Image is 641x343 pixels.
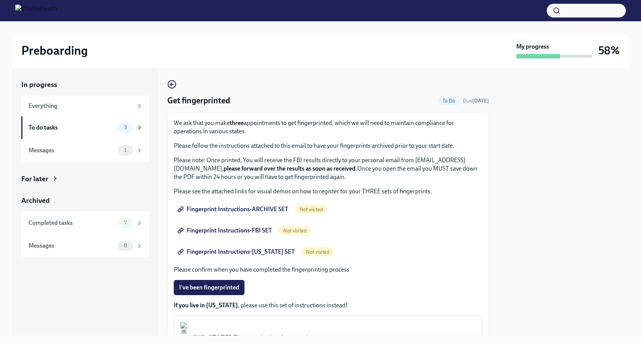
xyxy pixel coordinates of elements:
strong: please forward over the results as soon as received. [224,165,357,172]
div: Messages [29,146,115,155]
span: 3 [119,125,132,130]
a: Fingerprint Instructions-FBI SET [174,223,277,238]
div: Everything [29,102,133,110]
p: Please note: Once printed, You will receive the FBI results directly to your personal email from ... [174,156,482,181]
a: In progress [21,80,149,90]
span: Due [463,98,489,104]
button: I've been fingerprinted [174,280,244,295]
p: Please see the attached links for visual demos on how to register for your THREE sets of fingerpr... [174,187,482,196]
p: Please follow the instructions attached to this email to have your fingerprints archived prior to... [174,142,482,150]
div: [US_STATE] Fingerprinting Instructions [193,333,476,343]
a: Fingerprint Instructions-[US_STATE] SET [174,244,300,259]
span: 7 [119,220,131,226]
strong: [DATE] [472,98,489,104]
img: CharlieHealth [15,5,57,17]
div: Messages [29,242,115,250]
span: Fingerprint Instructions-FBI SET [179,227,272,234]
a: Messages1 [21,139,149,162]
a: Everything [21,96,149,116]
strong: My progress [516,43,549,51]
p: , please use this set of instructions instead! [174,301,482,310]
span: Not visited [295,207,327,212]
span: 1 [120,147,131,153]
a: Completed tasks7 [21,212,149,234]
span: August 18th, 2025 10:00 [463,97,489,104]
span: Fingerprint Instructions-ARCHIVE SET [179,205,288,213]
p: Please confirm when you have completed the fingerprinting process [174,266,482,274]
a: Fingerprint Instructions-ARCHIVE SET [174,202,294,217]
div: For later [21,174,48,184]
span: Fingerprint Instructions-[US_STATE] SET [179,248,295,256]
a: Messages0 [21,234,149,257]
a: For later [21,174,149,184]
p: We ask that you make appointments to get fingerprinted, which we will need to maintain compliance... [174,119,482,136]
a: Archived [21,196,149,205]
strong: If you live in [US_STATE] [174,302,238,309]
a: To do tasks3 [21,116,149,139]
h2: Preboarding [21,43,88,58]
h4: Get fingerprinted [167,95,230,106]
div: To do tasks [29,123,115,132]
span: 0 [119,243,132,248]
div: Completed tasks [29,219,115,227]
span: Not visited [301,249,334,255]
span: Not visited [279,228,311,234]
span: I've been fingerprinted [179,284,239,291]
h3: 58% [598,44,620,57]
span: To Do [438,98,460,104]
strong: three [230,119,244,126]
